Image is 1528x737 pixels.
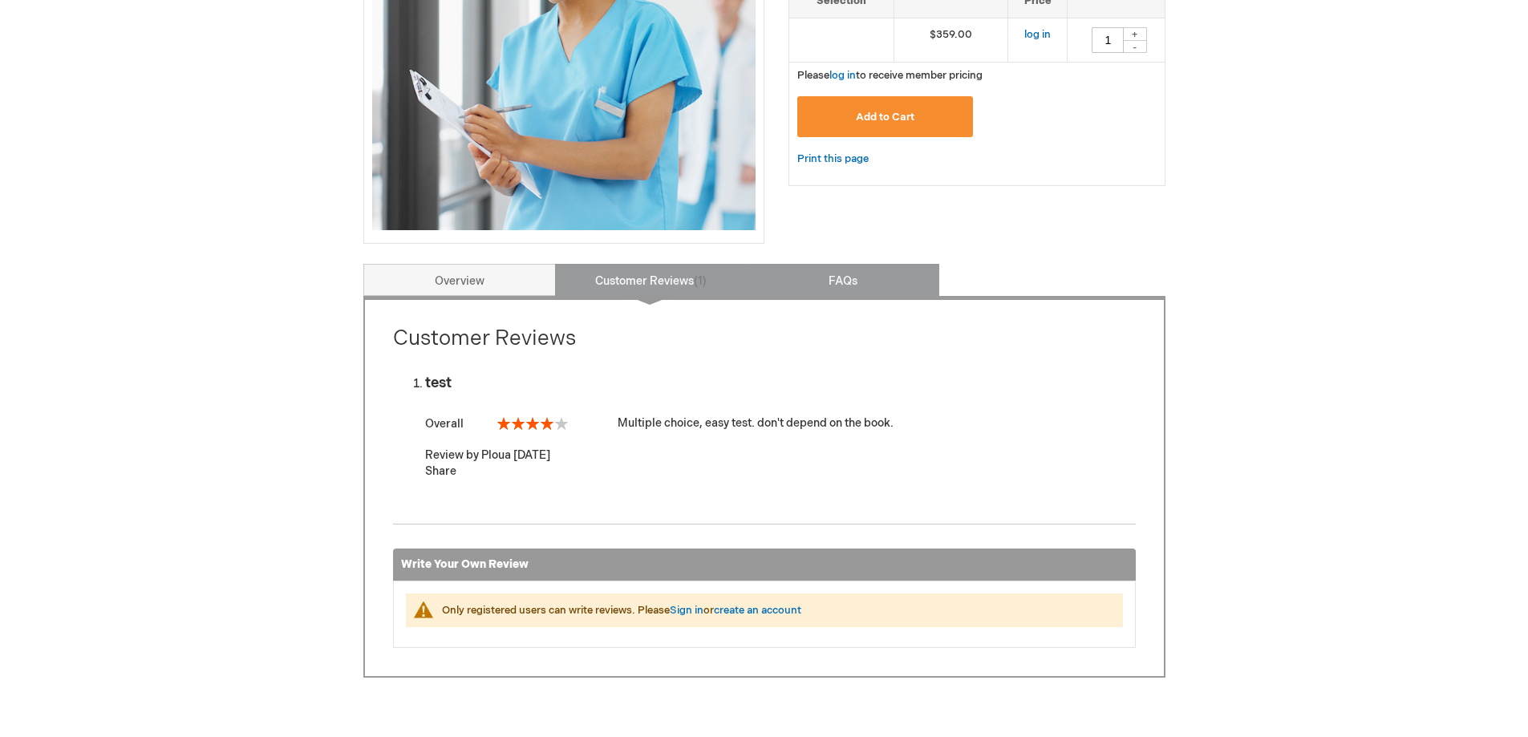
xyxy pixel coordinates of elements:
[442,603,1107,618] div: Only registered users can write reviews. Please or
[1024,28,1051,41] a: log in
[747,264,939,296] a: FAQs
[425,417,464,431] span: Overall
[1092,27,1124,53] input: Qty
[513,448,550,462] time: [DATE]
[497,417,568,430] div: 80%
[894,18,1008,62] td: $359.00
[425,464,456,478] span: Share
[670,604,703,617] a: Sign in
[425,448,479,462] span: Review by
[797,96,974,137] button: Add to Cart
[1123,40,1147,53] div: -
[714,604,801,617] a: create an account
[363,264,556,296] a: Overview
[425,415,1136,431] div: Multiple choice, easy test. don't depend on the book.
[797,149,869,169] a: Print this page
[829,69,856,82] a: log in
[856,111,914,124] span: Add to Cart
[401,557,529,571] strong: Write Your Own Review
[694,274,707,288] span: 1
[425,375,1136,391] div: test
[1123,27,1147,41] div: +
[481,448,511,462] strong: Ploua
[797,69,983,82] span: Please to receive member pricing
[393,326,576,351] strong: Customer Reviews
[555,264,748,296] a: Customer Reviews1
